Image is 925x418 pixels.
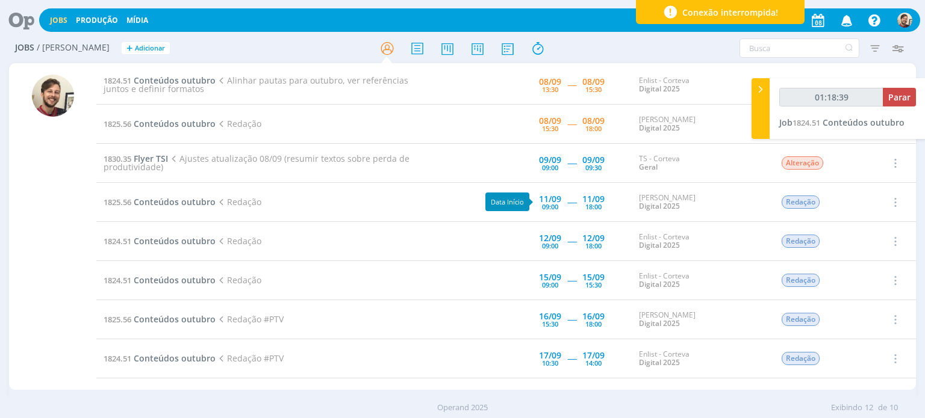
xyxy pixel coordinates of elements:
[104,153,168,164] a: 1830.35Flyer TSI
[639,194,763,211] div: [PERSON_NAME]
[104,313,216,325] a: 1825.56Conteúdos outubro
[104,196,216,207] a: 1825.56Conteúdos outubro
[567,157,576,168] span: -----
[539,117,561,125] div: 08/09
[779,117,905,128] a: Job1824.51Conteúdos outubro
[582,312,605,321] div: 16/09
[831,402,862,414] span: Exibindo
[216,196,261,207] span: Redação
[46,16,71,25] button: Jobs
[542,281,558,288] div: 09:00
[639,201,680,211] a: Digital 2025
[639,240,680,250] a: Digital 2025
[216,313,283,325] span: Redação #PTV
[897,13,912,28] img: G
[582,78,605,86] div: 08/09
[585,86,602,93] div: 15:30
[639,76,763,94] div: Enlist - Corteva
[542,164,558,171] div: 09:00
[104,153,131,164] span: 1830.35
[585,242,602,249] div: 18:00
[782,313,820,326] span: Redação
[216,352,283,364] span: Redação #PTV
[639,357,680,367] a: Digital 2025
[104,75,216,86] a: 1824.51Conteúdos outubro
[72,16,122,25] button: Produção
[585,203,602,210] div: 18:00
[104,197,131,207] span: 1825.56
[104,353,131,364] span: 1824.51
[126,15,148,25] a: Mídia
[32,75,74,117] img: G
[639,272,763,289] div: Enlist - Corteva
[485,192,529,211] div: Data Início
[582,273,605,281] div: 15/09
[639,84,680,94] a: Digital 2025
[582,156,605,164] div: 09/09
[567,274,576,286] span: -----
[134,75,216,86] span: Conteúdos outubro
[76,15,118,25] a: Produção
[104,75,131,86] span: 1824.51
[134,352,216,364] span: Conteúdos outubro
[216,274,261,286] span: Redação
[567,352,576,364] span: -----
[639,318,680,328] a: Digital 2025
[539,78,561,86] div: 08/09
[567,79,576,90] span: -----
[639,233,763,250] div: Enlist - Corteva
[639,311,763,328] div: [PERSON_NAME]
[539,351,561,360] div: 17/09
[104,236,131,247] span: 1824.51
[865,402,873,414] span: 12
[793,117,820,128] span: 1824.51
[122,42,170,55] button: +Adicionar
[542,203,558,210] div: 09:00
[134,118,216,129] span: Conteúdos outubro
[539,156,561,164] div: 09/09
[782,352,820,365] span: Redação
[542,360,558,366] div: 10:30
[104,153,409,173] span: Ajustes atualização 08/09 (resumir textos sobre perda de produtividade)
[539,234,561,242] div: 12/09
[585,125,602,132] div: 18:00
[134,235,216,247] span: Conteúdos outubro
[782,156,823,170] span: Alteração
[542,125,558,132] div: 15:30
[888,91,911,103] span: Parar
[585,164,602,171] div: 09:30
[216,235,261,247] span: Redação
[567,235,576,247] span: -----
[639,279,680,289] a: Digital 2025
[582,195,605,203] div: 11/09
[542,242,558,249] div: 09:00
[639,155,763,172] div: TS - Corteva
[567,118,576,129] span: -----
[823,117,905,128] span: Conteúdos outubro
[582,117,605,125] div: 08/09
[104,118,131,129] span: 1825.56
[782,235,820,248] span: Redação
[567,313,576,325] span: -----
[50,15,67,25] a: Jobs
[585,321,602,327] div: 18:00
[37,43,110,53] span: / [PERSON_NAME]
[542,321,558,327] div: 15:30
[889,402,898,414] span: 10
[104,118,216,129] a: 1825.56Conteúdos outubro
[682,6,778,19] span: Conexão interrompida!
[539,273,561,281] div: 15/09
[585,281,602,288] div: 15:30
[104,235,216,247] a: 1824.51Conteúdos outubro
[639,350,763,367] div: Enlist - Corteva
[582,351,605,360] div: 17/09
[782,195,820,209] span: Redação
[539,195,561,203] div: 11/09
[104,75,408,94] span: Alinhar pautas para outubro, ver referências juntos e definir formatos
[883,88,916,106] button: Parar
[104,314,131,325] span: 1825.56
[15,43,34,53] span: Jobs
[582,234,605,242] div: 12/09
[740,38,859,58] input: Busca
[897,10,913,31] button: G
